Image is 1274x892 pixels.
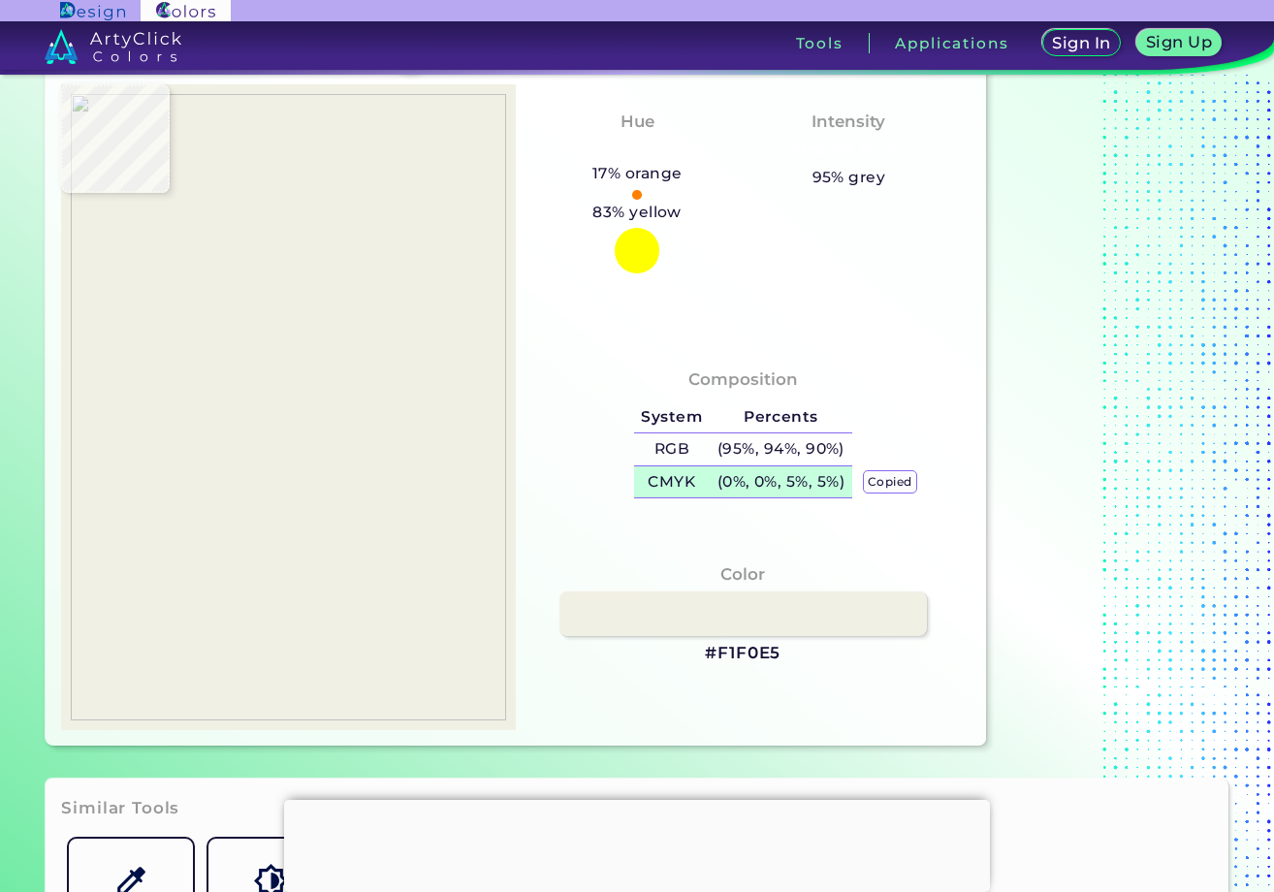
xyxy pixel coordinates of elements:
[71,94,506,719] img: 10a964aa-8169-46dd-9edc-feee325dbd95
[780,139,917,162] h3: Almost None
[710,433,852,465] h5: (95%, 94%, 90%)
[812,108,885,136] h4: Intensity
[710,401,852,433] h5: Percents
[563,139,712,162] h3: Orangy Yellow
[284,800,990,887] iframe: Advertisement
[710,466,852,498] h5: (0%, 0%, 5%, 5%)
[634,401,710,433] h5: System
[585,161,689,186] h5: 17% orange
[688,366,798,394] h4: Composition
[705,642,780,665] h3: #F1F0E5
[1135,29,1224,57] a: Sign Up
[895,36,1008,50] h3: Applications
[586,200,689,225] h5: 83% yellow
[634,433,710,465] h5: RGB
[863,470,917,494] p: copied
[45,29,181,64] img: logo_artyclick_colors_white.svg
[796,36,844,50] h3: Tools
[720,560,765,589] h4: Color
[61,797,179,820] h3: Similar Tools
[634,466,710,498] h5: CMYK
[1051,35,1112,51] h5: Sign In
[812,165,886,190] h5: 95% grey
[1145,34,1214,50] h5: Sign Up
[60,2,125,20] img: ArtyClick Design logo
[1040,29,1123,57] a: Sign In
[621,108,654,136] h4: Hue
